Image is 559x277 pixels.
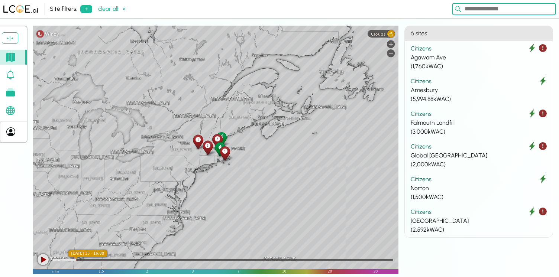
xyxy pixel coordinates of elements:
div: Citizens [411,175,547,184]
span: Clouds [371,32,386,37]
div: ( 3,000 kWAC) [411,127,547,136]
div: Citizens [411,77,547,86]
div: [DATE] 15 - 16:00 [68,250,107,257]
button: Citizens Falmouth Landfill (3,000kWAC) [408,107,550,139]
div: Tyngsborough [211,133,224,149]
div: ( 1,760 kWAC) [411,62,547,71]
div: Falmouth Landfill [411,118,547,127]
button: Citizens Global [GEOGRAPHIC_DATA] (2,000kWAC) [408,139,550,172]
div: ( 5,994.88 kWAC) [411,95,547,104]
div: Site filters: [50,4,77,13]
div: Amesbury [411,86,547,95]
div: ( 2,592 kWAC) [411,225,547,234]
div: Citizens [411,110,547,118]
div: ( 2,000 kWAC) [411,160,547,169]
div: Zoom out [387,49,395,57]
img: LCOE.ai [3,5,39,13]
div: Agawam Ave [201,139,214,156]
div: [GEOGRAPHIC_DATA] [411,216,547,225]
button: Citizens Amesbury (5,994.88kWAC) [408,74,550,107]
button: Citizens Norton (1,500kWAC) [408,172,550,205]
div: ( 1,500 kWAC) [411,193,547,202]
div: Global [GEOGRAPHIC_DATA] [411,151,547,160]
div: Global Albany [191,133,204,150]
button: clear all [95,4,130,14]
div: Amesbury [215,131,228,147]
h4: 6 sites [405,26,553,41]
div: Citizens [411,208,547,216]
button: Citizens Agawam Ave (1,760kWAC) [408,41,550,74]
div: Norton [411,184,547,193]
div: Falmouth Landfill [218,145,231,162]
div: Zoom in [387,40,395,48]
div: local time [68,250,107,257]
button: Citizens [GEOGRAPHIC_DATA] (2,592kWAC) [408,205,550,237]
div: Citizens [411,44,547,53]
div: Agawam Ave [411,53,547,62]
div: Citizens [411,142,547,151]
div: Norton [213,141,226,157]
